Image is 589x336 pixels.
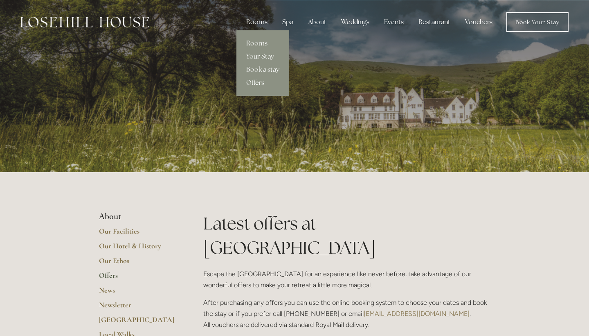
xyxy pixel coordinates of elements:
a: Your Stay [236,50,289,63]
a: Book a stay [236,63,289,76]
a: Offers [236,76,289,89]
p: Escape the [GEOGRAPHIC_DATA] for an experience like never before, take advantage of our wonderful... [203,268,490,291]
a: [EMAIL_ADDRESS][DOMAIN_NAME] [364,310,470,318]
a: Offers [99,271,177,286]
h1: Latest offers at [GEOGRAPHIC_DATA] [203,211,490,260]
a: Our Ethos [99,256,177,271]
div: Restaurant [412,14,457,30]
a: [GEOGRAPHIC_DATA] [99,315,177,330]
li: About [99,211,177,222]
p: After purchasing any offers you can use the online booking system to choose your dates and book t... [203,297,490,331]
img: Losehill House [20,17,149,27]
a: Our Facilities [99,227,177,241]
div: Events [378,14,410,30]
div: Weddings [335,14,376,30]
a: Our Hotel & History [99,241,177,256]
div: About [301,14,333,30]
a: Newsletter [99,300,177,315]
div: Rooms [240,14,274,30]
a: Rooms [236,37,289,50]
a: News [99,286,177,300]
a: Vouchers [459,14,499,30]
a: Book Your Stay [506,12,569,32]
div: Spa [276,14,300,30]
